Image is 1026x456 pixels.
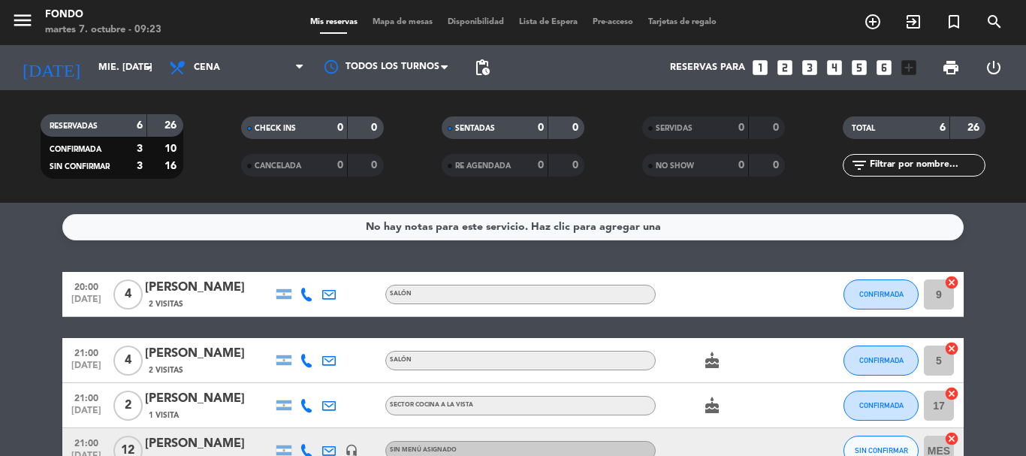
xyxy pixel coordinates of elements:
span: 4 [113,346,143,376]
strong: 0 [738,160,744,171]
span: SIN CONFIRMAR [855,446,908,454]
i: cancel [944,275,959,290]
span: CANCELADA [255,162,301,170]
strong: 0 [538,122,544,133]
button: CONFIRMADA [843,391,919,421]
div: LOG OUT [972,45,1015,90]
span: 2 Visitas [149,364,183,376]
span: SIN CONFIRMAR [50,163,110,171]
strong: 3 [137,161,143,171]
div: [PERSON_NAME] [145,434,273,454]
i: looks_4 [825,58,844,77]
strong: 0 [337,160,343,171]
div: No hay notas para este servicio. Haz clic para agregar una [366,219,661,236]
span: Reservas para [670,62,745,73]
span: Sin menú asignado [390,447,457,453]
i: add_box [899,58,919,77]
strong: 26 [164,120,180,131]
i: looks_5 [849,58,869,77]
span: 21:00 [68,388,105,406]
span: CONFIRMADA [859,401,904,409]
strong: 0 [572,160,581,171]
div: [PERSON_NAME] [145,344,273,364]
i: add_circle_outline [864,13,882,31]
strong: 0 [572,122,581,133]
i: search [985,13,1003,31]
span: RESERVADAS [50,122,98,130]
i: exit_to_app [904,13,922,31]
span: CHECK INS [255,125,296,132]
span: NO SHOW [656,162,694,170]
span: pending_actions [473,59,491,77]
strong: 0 [773,160,782,171]
strong: 6 [137,120,143,131]
span: Cena [194,62,220,73]
span: Tarjetas de regalo [641,18,724,26]
span: CONFIRMADA [859,290,904,298]
span: print [942,59,960,77]
span: Disponibilidad [440,18,511,26]
i: cancel [944,386,959,401]
button: menu [11,9,34,37]
span: SALÓN [390,291,412,297]
i: power_settings_new [985,59,1003,77]
strong: 10 [164,143,180,154]
strong: 3 [137,143,143,154]
span: CONFIRMADA [50,146,101,153]
span: [DATE] [68,361,105,378]
strong: 0 [538,160,544,171]
i: turned_in_not [945,13,963,31]
span: 1 Visita [149,409,179,421]
span: CONFIRMADA [859,356,904,364]
span: 21:00 [68,343,105,361]
strong: 16 [164,161,180,171]
i: menu [11,9,34,32]
i: cancel [944,341,959,356]
span: 20:00 [68,277,105,294]
strong: 0 [738,122,744,133]
button: CONFIRMADA [843,279,919,310]
i: looks_6 [874,58,894,77]
i: cancel [944,431,959,446]
i: arrow_drop_down [140,59,158,77]
span: SECTOR COCINA A LA VISTA [390,402,473,408]
i: [DATE] [11,51,91,84]
strong: 26 [967,122,982,133]
span: Lista de Espera [511,18,585,26]
span: SALÓN [390,357,412,363]
strong: 0 [371,122,380,133]
strong: 0 [371,160,380,171]
span: SENTADAS [455,125,495,132]
div: martes 7. octubre - 09:23 [45,23,161,38]
span: RE AGENDADA [455,162,511,170]
span: 21:00 [68,433,105,451]
span: 2 Visitas [149,298,183,310]
input: Filtrar por nombre... [868,157,985,174]
span: Mis reservas [303,18,365,26]
i: cake [703,397,721,415]
span: 2 [113,391,143,421]
div: [PERSON_NAME] [145,278,273,297]
i: cake [703,352,721,370]
div: [PERSON_NAME] [145,389,273,409]
i: filter_list [850,156,868,174]
strong: 0 [337,122,343,133]
strong: 0 [773,122,782,133]
div: Fondo [45,8,161,23]
span: Mapa de mesas [365,18,440,26]
button: CONFIRMADA [843,346,919,376]
i: looks_3 [800,58,819,77]
i: looks_one [750,58,770,77]
span: TOTAL [852,125,875,132]
i: looks_two [775,58,795,77]
span: Pre-acceso [585,18,641,26]
span: [DATE] [68,294,105,312]
strong: 6 [940,122,946,133]
span: [DATE] [68,406,105,423]
span: SERVIDAS [656,125,693,132]
span: 4 [113,279,143,310]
